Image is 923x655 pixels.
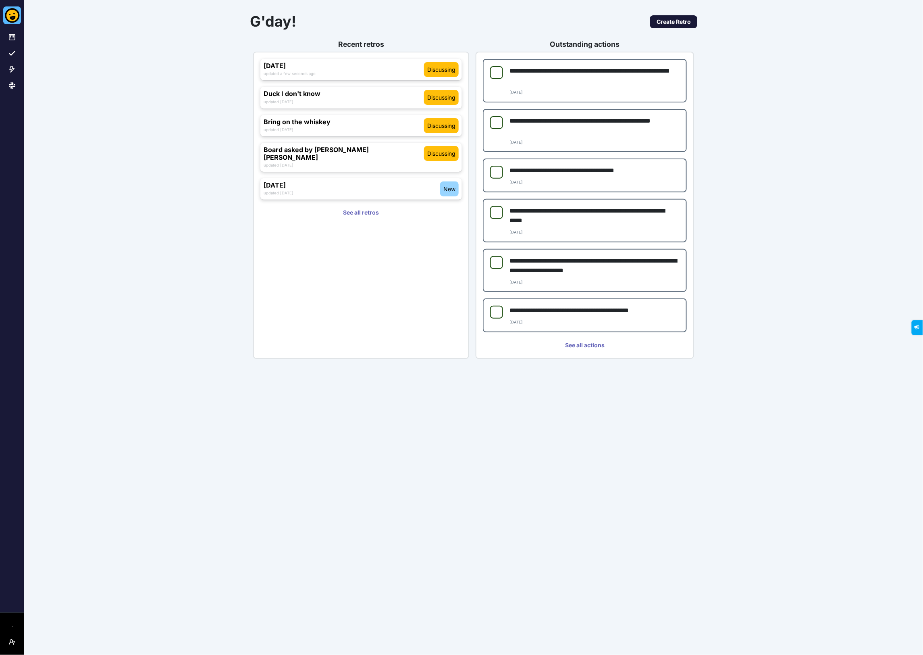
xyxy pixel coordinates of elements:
h3: [DATE] [264,62,424,70]
img: Better [3,6,21,24]
span: discussing [427,93,455,102]
small: [DATE] [509,320,523,324]
small: updated [DATE] [264,191,293,195]
a: Duck I don't knowdiscussingupdated [DATE] [260,87,462,108]
small: [DATE] [509,90,523,94]
span: discussing [427,149,455,158]
h3: Bring on the whiskey [264,118,424,126]
a: See all actions [483,339,687,352]
a: [DATE]newupdated [DATE] [260,178,462,200]
i: User menu [9,639,15,645]
a: Board asked by [PERSON_NAME] [PERSON_NAME]discussingupdated [DATE] [260,143,462,172]
small: [DATE] [509,280,523,284]
h3: Outstanding actions [476,40,694,48]
small: updated a few seconds ago [264,71,316,76]
small: updated [DATE] [264,100,293,104]
span: discussing [427,121,455,130]
span: User menu [9,645,15,652]
button: User menu [6,636,19,649]
span:  [6,2,10,8]
small: updated [DATE] [264,163,293,167]
h1: G'day! [250,13,586,30]
span: discussing [427,65,455,74]
small: [DATE] [509,230,523,234]
h3: Duck I don't know [264,90,424,98]
a: Create Retro [650,15,697,28]
h3: Recent retros [253,40,469,48]
h3: [DATE] [264,181,440,189]
h3: Board asked by [PERSON_NAME] [PERSON_NAME] [264,146,424,161]
small: updated [DATE] [264,127,293,132]
a: [DATE]discussingupdated a few seconds ago [260,59,462,80]
small: [DATE] [509,140,523,144]
a: Bring on the whiskeydiscussingupdated [DATE] [260,115,462,136]
a: See all retros [260,206,462,219]
small: [DATE] [509,180,523,184]
button: Workspace [6,620,19,632]
span: new [443,185,455,193]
